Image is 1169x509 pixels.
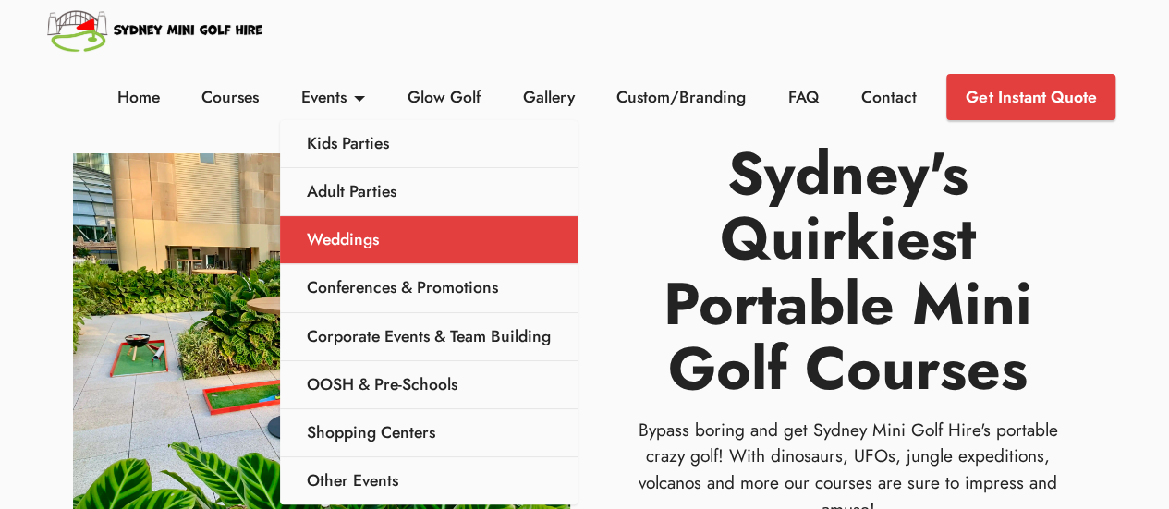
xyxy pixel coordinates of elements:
a: Custom/Branding [612,85,751,109]
a: Weddings [280,216,578,264]
img: Sydney Mini Golf Hire [44,3,267,56]
a: Home [112,85,164,109]
a: Glow Golf [402,85,485,109]
a: Courses [197,85,264,109]
a: Corporate Events & Team Building [280,313,578,361]
a: Events [297,85,371,109]
a: Conferences & Promotions [280,264,578,312]
a: Kids Parties [280,120,578,168]
strong: Sydney's Quirkiest Portable Mini Golf Courses [664,131,1032,411]
a: Adult Parties [280,168,578,216]
a: Get Instant Quote [946,74,1115,120]
a: FAQ [784,85,824,109]
a: Shopping Centers [280,409,578,457]
a: Gallery [518,85,579,109]
a: Other Events [280,457,578,504]
a: Contact [856,85,921,109]
a: OOSH & Pre-Schools [280,361,578,409]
